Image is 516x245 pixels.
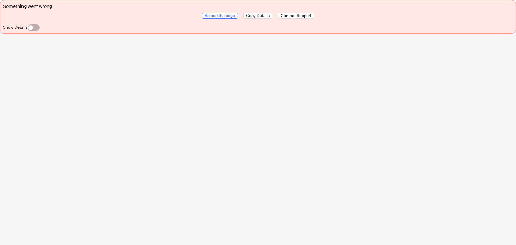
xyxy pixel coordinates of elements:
[243,13,272,19] button: Copy Details
[202,13,238,19] button: Reload the page
[3,24,28,30] label: Show Details
[281,13,311,18] span: Contact Support
[205,13,235,18] span: Reload the page
[246,13,270,18] span: Copy Details
[278,13,314,19] button: Contact Support
[3,3,513,10] div: Something went wrong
